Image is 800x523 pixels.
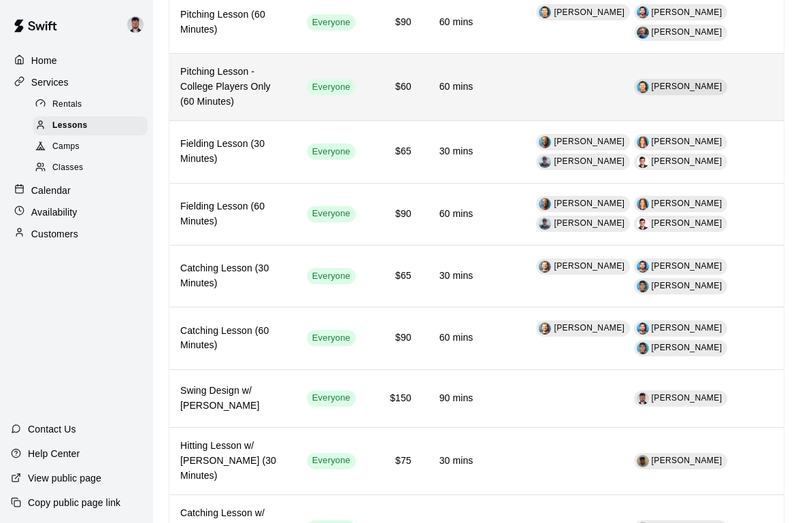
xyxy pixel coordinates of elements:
[637,280,649,292] div: Brayton Cooper
[11,72,142,92] a: Services
[652,218,722,228] span: [PERSON_NAME]
[307,332,356,345] span: Everyone
[637,136,649,148] div: Allie Macfarlane
[433,15,473,30] h6: 60 mins
[180,199,285,229] h6: Fielding Lesson (60 Minutes)
[307,206,356,222] div: This service is visible to all of your customers
[652,343,722,352] span: [PERSON_NAME]
[11,224,142,244] a: Customers
[307,454,356,467] span: Everyone
[28,422,76,436] p: Contact Us
[378,80,412,95] h6: $60
[433,391,473,406] h6: 90 mins
[554,7,624,17] span: [PERSON_NAME]
[307,270,356,283] span: Everyone
[637,342,649,354] img: Brayton Cooper
[433,80,473,95] h6: 60 mins
[124,11,153,38] div: Jake Owens
[180,7,285,37] h6: Pitching Lesson (60 Minutes)
[554,261,624,271] span: [PERSON_NAME]
[52,119,88,133] span: Lessons
[33,137,153,158] a: Camps
[307,330,356,346] div: This service is visible to all of your customers
[180,65,285,109] h6: Pitching Lesson - College Players Only (60 Minutes)
[52,161,83,175] span: Classes
[637,27,649,39] img: Will Gorden
[307,14,356,31] div: This service is visible to all of your customers
[652,261,722,271] span: [PERSON_NAME]
[31,54,57,67] p: Home
[637,218,649,230] div: Anthony Miller
[637,81,649,93] img: Gonzo Gonzalez
[33,158,153,179] a: Classes
[378,391,412,406] h6: $150
[433,454,473,469] h6: 30 mins
[378,269,412,284] h6: $65
[433,207,473,222] h6: 60 mins
[180,324,285,354] h6: Catching Lesson (60 Minutes)
[307,81,356,94] span: Everyone
[637,392,649,405] img: Jake Owens
[433,144,473,159] h6: 30 mins
[307,79,356,95] div: This service is visible to all of your customers
[52,98,82,112] span: Rentals
[637,260,649,273] img: Jacob Crooks
[307,144,356,160] div: This service is visible to all of your customers
[539,322,551,335] img: Nik Crouch
[11,180,142,201] a: Calendar
[637,6,649,18] img: Jacob Crooks
[31,205,78,219] p: Availability
[652,27,722,37] span: [PERSON_NAME]
[652,323,722,333] span: [PERSON_NAME]
[33,95,148,114] div: Rentals
[378,207,412,222] h6: $90
[31,184,71,197] p: Calendar
[554,323,624,333] span: [PERSON_NAME]
[652,7,722,17] span: [PERSON_NAME]
[539,136,551,148] img: Chie Gunner
[307,392,356,405] span: Everyone
[33,158,148,178] div: Classes
[539,218,551,230] img: Ryan Koval
[28,471,101,485] p: View public page
[307,453,356,469] div: This service is visible to all of your customers
[378,454,412,469] h6: $75
[180,384,285,414] h6: Swing Design w/ [PERSON_NAME]
[539,156,551,168] img: Ryan Koval
[554,137,624,146] span: [PERSON_NAME]
[31,227,78,241] p: Customers
[433,269,473,284] h6: 30 mins
[33,137,148,156] div: Camps
[652,281,722,290] span: [PERSON_NAME]
[554,199,624,208] span: [PERSON_NAME]
[307,207,356,220] span: Everyone
[637,322,649,335] div: Jacob Crooks
[539,6,551,18] div: Gonzo Gonzalez
[180,137,285,167] h6: Fielding Lesson (30 Minutes)
[539,198,551,210] img: Chie Gunner
[652,156,722,166] span: [PERSON_NAME]
[127,16,144,33] img: Jake Owens
[637,156,649,168] img: Anthony Miller
[33,116,148,135] div: Lessons
[11,202,142,222] div: Availability
[637,198,649,210] img: Allie Macfarlane
[11,50,142,71] a: Home
[31,75,69,89] p: Services
[637,455,649,467] div: Mike Macfarlane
